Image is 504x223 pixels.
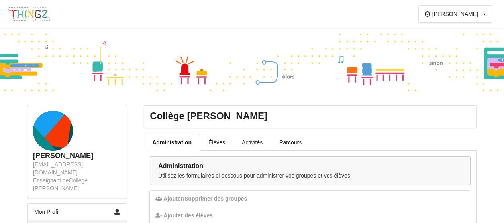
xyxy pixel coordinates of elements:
[33,176,122,192] div: Enseignant de Collège [PERSON_NAME]
[271,134,310,150] a: Parcours
[158,162,462,170] div: Administration
[200,134,233,150] a: Élèves
[150,191,471,207] div: Ajouter/Supprimer des groupes
[8,6,51,22] img: thingz_logo.png
[33,160,122,176] div: [EMAIL_ADDRESS][DOMAIN_NAME]
[432,11,478,17] div: [PERSON_NAME]
[150,110,471,122] div: Collège [PERSON_NAME]
[158,172,462,180] p: Utilisez les formulaires ci-dessous pour administrer vos groupes et vos élèves
[28,204,127,220] a: Mon Profil
[33,151,122,160] div: [PERSON_NAME]
[144,134,200,151] a: Administration
[233,134,271,150] a: Activités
